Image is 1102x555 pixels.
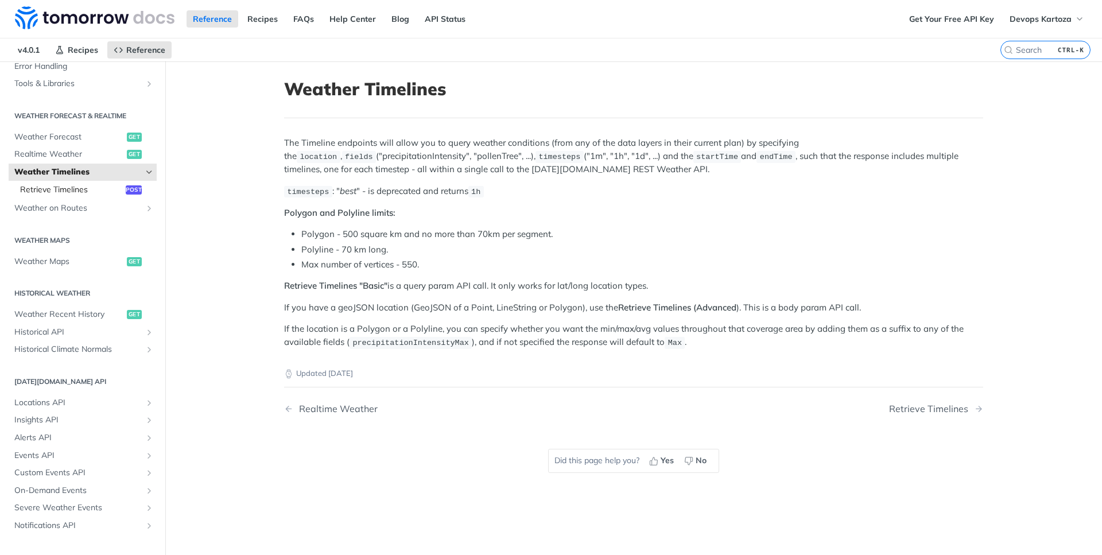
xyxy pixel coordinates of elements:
[1003,10,1091,28] button: Devops Kartoza
[14,78,142,90] span: Tools & Libraries
[301,228,983,241] li: Polygon - 500 square km and no more than 70km per segment.
[385,10,416,28] a: Blog
[284,392,983,426] nav: Pagination Controls
[287,10,320,28] a: FAQs
[14,414,142,426] span: Insights API
[9,111,157,121] h2: Weather Forecast & realtime
[293,403,378,414] div: Realtime Weather
[9,146,157,163] a: Realtime Weatherget
[14,256,124,267] span: Weather Maps
[9,253,157,270] a: Weather Mapsget
[284,79,983,99] h1: Weather Timelines
[14,61,154,72] span: Error Handling
[9,447,157,464] a: Events APIShow subpages for Events API
[14,131,124,143] span: Weather Forecast
[9,499,157,517] a: Severe Weather EventsShow subpages for Severe Weather Events
[14,327,142,338] span: Historical API
[471,188,480,196] span: 1h
[9,58,157,75] a: Error Handling
[145,486,154,495] button: Show subpages for On-Demand Events
[145,204,154,213] button: Show subpages for Weather on Routes
[9,377,157,387] h2: [DATE][DOMAIN_NAME] API
[145,433,154,443] button: Show subpages for Alerts API
[9,464,157,482] a: Custom Events APIShow subpages for Custom Events API
[9,482,157,499] a: On-Demand EventsShow subpages for On-Demand Events
[645,452,680,469] button: Yes
[696,455,707,467] span: No
[538,153,580,161] span: timesteps
[9,235,157,246] h2: Weather Maps
[284,137,983,176] p: The Timeline endpoints will allow you to query weather conditions (from any of the data layers in...
[9,394,157,412] a: Locations APIShow subpages for Locations API
[9,288,157,298] h2: Historical Weather
[284,368,983,379] p: Updated [DATE]
[14,467,142,479] span: Custom Events API
[661,455,674,467] span: Yes
[889,403,983,414] a: Next Page: Retrieve Timelines
[340,185,356,196] em: best
[548,449,719,473] div: Did this page help you?
[145,328,154,337] button: Show subpages for Historical API
[9,517,157,534] a: Notifications APIShow subpages for Notifications API
[145,168,154,177] button: Hide subpages for Weather Timelines
[345,153,373,161] span: fields
[127,150,142,159] span: get
[14,344,142,355] span: Historical Climate Normals
[284,280,983,293] p: is a query param API call. It only works for lat/long location types.
[126,45,165,55] span: Reference
[668,339,682,347] span: Max
[20,184,123,196] span: Retrieve Timelines
[145,451,154,460] button: Show subpages for Events API
[187,10,238,28] a: Reference
[889,403,974,414] div: Retrieve Timelines
[14,309,124,320] span: Weather Recent History
[352,339,469,347] span: precipitationIntensityMax
[145,521,154,530] button: Show subpages for Notifications API
[301,258,983,271] li: Max number of vertices - 550.
[284,403,584,414] a: Previous Page: Realtime Weather
[145,345,154,354] button: Show subpages for Historical Climate Normals
[145,503,154,513] button: Show subpages for Severe Weather Events
[323,10,382,28] a: Help Center
[9,324,157,341] a: Historical APIShow subpages for Historical API
[1004,45,1013,55] svg: Search
[145,398,154,407] button: Show subpages for Locations API
[418,10,472,28] a: API Status
[1055,44,1087,56] kbd: CTRL-K
[107,41,172,59] a: Reference
[680,452,713,469] button: No
[14,149,124,160] span: Realtime Weather
[696,153,738,161] span: startTime
[14,166,142,178] span: Weather Timelines
[760,153,793,161] span: endTime
[287,188,329,196] span: timesteps
[145,79,154,88] button: Show subpages for Tools & Libraries
[15,6,174,29] img: Tomorrow.io Weather API Docs
[14,397,142,409] span: Locations API
[284,301,983,315] p: If you have a geoJSON location (GeoJSON of a Point, LineString or Polygon), use the ). This is a ...
[9,429,157,447] a: Alerts APIShow subpages for Alerts API
[9,164,157,181] a: Weather TimelinesHide subpages for Weather Timelines
[284,207,395,218] strong: Polygon and Polyline limits:
[1010,14,1072,24] span: Devops Kartoza
[9,341,157,358] a: Historical Climate NormalsShow subpages for Historical Climate Normals
[301,243,983,257] li: Polyline - 70 km long.
[903,10,1000,28] a: Get Your Free API Key
[14,203,142,214] span: Weather on Routes
[618,302,736,313] strong: Retrieve Timelines (Advanced
[241,10,284,28] a: Recipes
[49,41,104,59] a: Recipes
[127,133,142,142] span: get
[145,468,154,478] button: Show subpages for Custom Events API
[9,129,157,146] a: Weather Forecastget
[9,412,157,429] a: Insights APIShow subpages for Insights API
[68,45,98,55] span: Recipes
[284,280,387,291] strong: Retrieve Timelines "Basic"
[14,502,142,514] span: Severe Weather Events
[284,185,983,198] p: : " " - is deprecated and returns
[9,200,157,217] a: Weather on RoutesShow subpages for Weather on Routes
[127,257,142,266] span: get
[284,323,983,349] p: If the location is a Polygon or a Polyline, you can specify whether you want the min/max/avg valu...
[11,41,46,59] span: v4.0.1
[14,450,142,461] span: Events API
